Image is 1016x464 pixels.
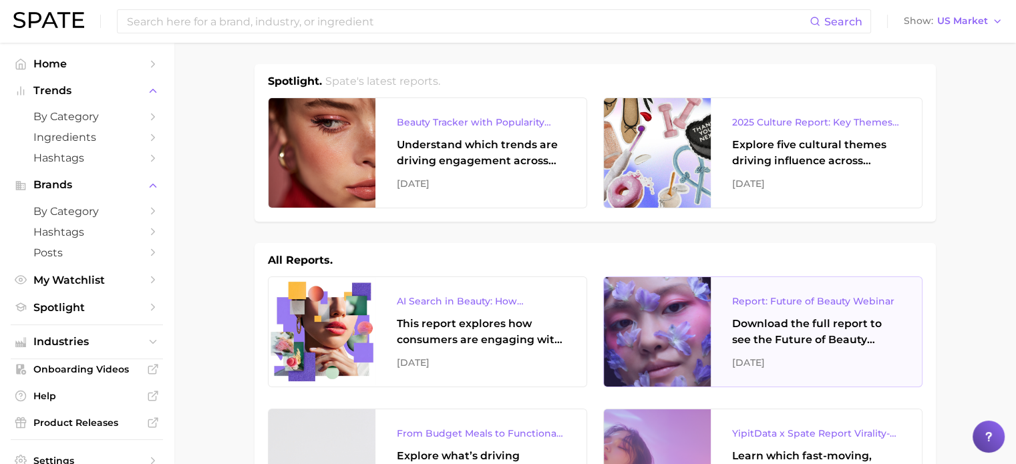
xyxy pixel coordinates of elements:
[33,226,140,238] span: Hashtags
[11,222,163,242] a: Hashtags
[11,53,163,74] a: Home
[268,97,587,208] a: Beauty Tracker with Popularity IndexUnderstand which trends are driving engagement across platfor...
[33,179,140,191] span: Brands
[397,425,565,441] div: From Budget Meals to Functional Snacks: Food & Beverage Trends Shaping Consumer Behavior This Sch...
[11,242,163,263] a: Posts
[397,316,565,348] div: This report explores how consumers are engaging with AI-powered search tools — and what it means ...
[268,73,322,89] h1: Spotlight.
[33,336,140,348] span: Industries
[11,201,163,222] a: by Category
[732,425,900,441] div: YipitData x Spate Report Virality-Driven Brands Are Taking a Slice of the Beauty Pie
[397,137,565,169] div: Understand which trends are driving engagement across platforms in the skin, hair, makeup, and fr...
[11,148,163,168] a: Hashtags
[11,270,163,290] a: My Watchlist
[33,131,140,144] span: Ingredients
[268,252,333,268] h1: All Reports.
[937,17,988,25] span: US Market
[33,363,140,375] span: Onboarding Videos
[11,81,163,101] button: Trends
[33,301,140,314] span: Spotlight
[603,276,922,387] a: Report: Future of Beauty WebinarDownload the full report to see the Future of Beauty trends we un...
[33,246,140,259] span: Posts
[13,12,84,28] img: SPATE
[33,417,140,429] span: Product Releases
[33,274,140,286] span: My Watchlist
[126,10,810,33] input: Search here for a brand, industry, or ingredient
[904,17,933,25] span: Show
[397,176,565,192] div: [DATE]
[732,293,900,309] div: Report: Future of Beauty Webinar
[11,106,163,127] a: by Category
[11,332,163,352] button: Industries
[732,355,900,371] div: [DATE]
[33,57,140,70] span: Home
[268,276,587,387] a: AI Search in Beauty: How Consumers Are Using ChatGPT vs. Google SearchThis report explores how co...
[11,297,163,318] a: Spotlight
[397,293,565,309] div: AI Search in Beauty: How Consumers Are Using ChatGPT vs. Google Search
[397,355,565,371] div: [DATE]
[33,152,140,164] span: Hashtags
[11,413,163,433] a: Product Releases
[603,97,922,208] a: 2025 Culture Report: Key Themes That Are Shaping Consumer DemandExplore five cultural themes driv...
[732,316,900,348] div: Download the full report to see the Future of Beauty trends we unpacked during the webinar.
[11,127,163,148] a: Ingredients
[397,114,565,130] div: Beauty Tracker with Popularity Index
[325,73,440,89] h2: Spate's latest reports.
[33,390,140,402] span: Help
[11,359,163,379] a: Onboarding Videos
[33,205,140,218] span: by Category
[732,137,900,169] div: Explore five cultural themes driving influence across beauty, food, and pop culture.
[900,13,1006,30] button: ShowUS Market
[33,110,140,123] span: by Category
[33,85,140,97] span: Trends
[11,175,163,195] button: Brands
[732,176,900,192] div: [DATE]
[11,386,163,406] a: Help
[732,114,900,130] div: 2025 Culture Report: Key Themes That Are Shaping Consumer Demand
[824,15,862,28] span: Search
